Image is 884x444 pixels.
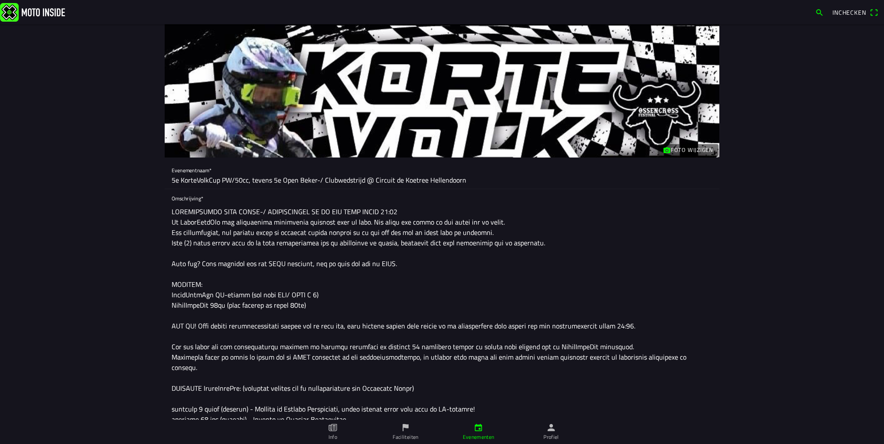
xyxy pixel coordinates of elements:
[172,171,712,189] input: Naam
[543,433,559,441] ion-label: Profiel
[832,8,866,17] span: Inchecken
[658,144,718,156] ion-button: Foto wijzigen
[393,433,418,441] ion-label: Faciliteiten
[463,433,494,441] ion-label: Evenementen
[474,423,483,432] ion-icon: calendar
[328,433,337,441] ion-label: Info
[828,5,882,19] a: Incheckenqr scanner
[546,423,556,432] ion-icon: person
[811,5,828,19] a: search
[401,423,410,432] ion-icon: flag
[328,423,338,432] ion-icon: paper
